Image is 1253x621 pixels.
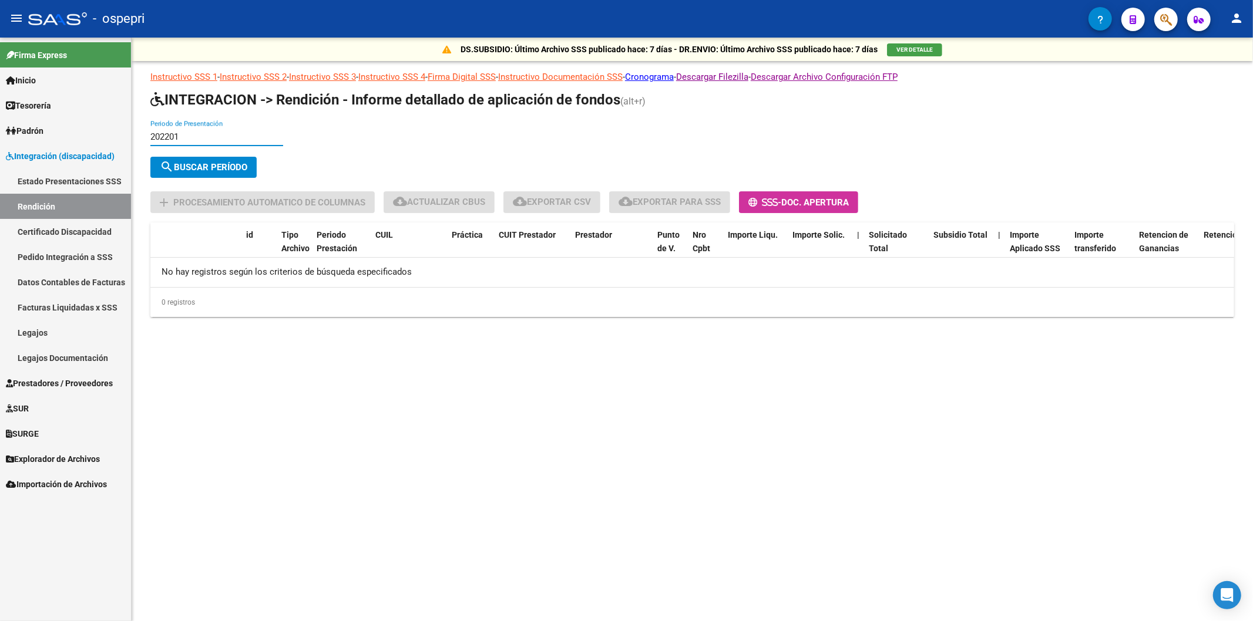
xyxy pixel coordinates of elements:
span: Importe Solic. [792,230,845,239]
mat-icon: cloud_download [513,194,527,208]
datatable-header-cell: id [241,222,277,274]
div: No hay registros según los criterios de búsqueda especificados [150,258,1234,287]
datatable-header-cell: Solicitado Total [864,222,929,274]
span: Tesorería [6,99,51,112]
button: Procesamiento automatico de columnas [150,191,375,213]
mat-icon: menu [9,11,23,25]
button: VER DETALLE [887,43,942,56]
button: -Doc. Apertura [739,191,858,213]
datatable-header-cell: Práctica [447,222,494,274]
span: (alt+r) [620,96,646,107]
span: Solicitado Total [869,230,907,253]
span: Prestador [575,230,612,239]
mat-icon: cloud_download [393,194,407,208]
a: Descargar Filezilla [676,72,748,82]
span: Importación de Archivos [6,478,107,491]
datatable-header-cell: Importe Solic. [788,222,852,274]
span: Explorador de Archivos [6,453,100,465]
p: DS.SUBSIDIO: Último Archivo SSS publicado hace: 7 días - DR.ENVIO: Último Archivo SSS publicado h... [461,43,878,56]
span: CUIT Prestador [499,230,556,239]
span: Procesamiento automatico de columnas [173,197,365,208]
datatable-header-cell: Tipo Archivo [277,222,312,274]
datatable-header-cell: Retencion de Ganancias [1134,222,1199,274]
span: Actualizar CBUs [393,197,485,207]
span: Doc. Apertura [781,197,849,208]
mat-icon: person [1230,11,1244,25]
span: Práctica [452,230,483,239]
span: | [998,230,1000,239]
div: 0 registros [150,288,1234,317]
a: Instructivo SSS 2 [220,72,287,82]
span: VER DETALLE [896,46,933,53]
a: Instructivo SSS 1 [150,72,217,82]
span: Exportar CSV [513,197,591,207]
mat-icon: cloud_download [619,194,633,208]
span: Subsidio Total [933,230,987,239]
button: Buscar Período [150,157,257,178]
a: Descargar Archivo Configuración FTP [751,72,898,82]
span: SUR [6,402,29,415]
span: | [857,230,859,239]
button: Exportar CSV [503,191,600,213]
span: Periodo Prestación [317,230,357,253]
datatable-header-cell: Subsidio Total [929,222,993,274]
span: Punto de V. [657,230,680,253]
a: Instructivo SSS 4 [358,72,425,82]
span: CUIL [375,230,393,239]
span: Prestadores / Proveedores [6,377,113,390]
a: Instructivo Documentación SSS [498,72,623,82]
span: - [748,197,781,208]
span: Exportar para SSS [619,197,721,207]
a: Cronograma [625,72,674,82]
span: Retencion de Ganancias [1139,230,1188,253]
a: Firma Digital SSS [428,72,496,82]
span: SURGE [6,427,39,440]
span: Nro Cpbt [693,230,710,253]
datatable-header-cell: Importe Liqu. [723,222,788,274]
span: Importe Aplicado SSS [1010,230,1060,253]
span: Firma Express [6,49,67,62]
span: Integración (discapacidad) [6,150,115,163]
datatable-header-cell: Nro Cpbt [688,222,723,274]
span: id [246,230,253,239]
datatable-header-cell: | [993,222,1005,274]
span: Importe transferido [1074,230,1116,253]
mat-icon: search [160,160,174,174]
a: Instructivo SSS 3 [289,72,356,82]
mat-icon: add [157,195,171,210]
p: - - - - - - - - [150,70,1234,83]
datatable-header-cell: | [852,222,864,274]
span: Padrón [6,124,43,137]
span: Inicio [6,74,36,87]
datatable-header-cell: Periodo Prestación [312,222,371,274]
datatable-header-cell: CUIL [371,222,447,274]
span: Importe Liqu. [728,230,778,239]
span: - ospepri [93,6,145,32]
button: Exportar para SSS [609,191,730,213]
span: INTEGRACION -> Rendición - Informe detallado de aplicación de fondos [150,92,620,108]
datatable-header-cell: Punto de V. [653,222,688,274]
datatable-header-cell: Importe Aplicado SSS [1005,222,1070,274]
datatable-header-cell: Importe transferido [1070,222,1134,274]
span: Tipo Archivo [281,230,310,253]
datatable-header-cell: CUIT Prestador [494,222,570,274]
span: Buscar Período [160,162,247,173]
div: Open Intercom Messenger [1213,581,1241,609]
button: Actualizar CBUs [384,191,495,213]
datatable-header-cell: Prestador [570,222,653,274]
